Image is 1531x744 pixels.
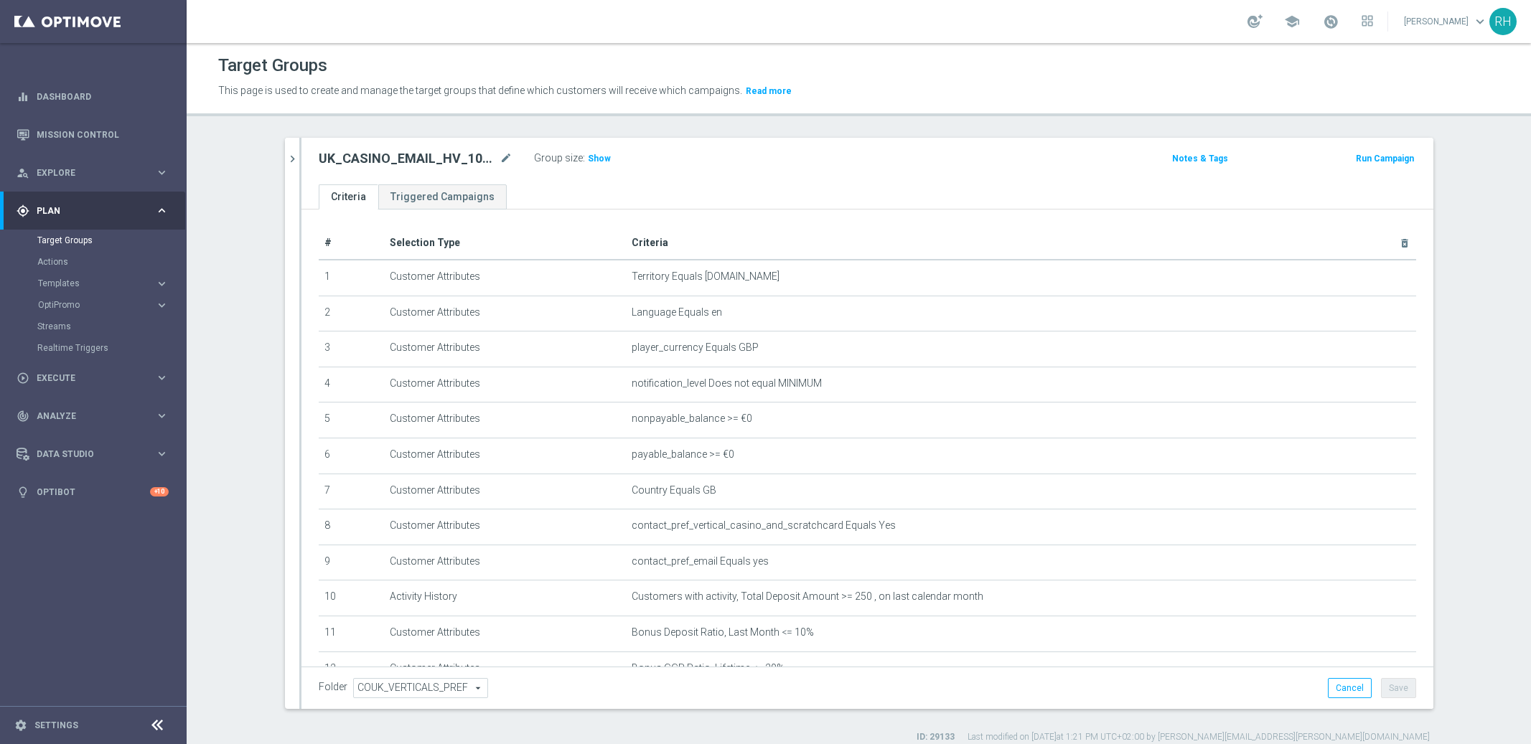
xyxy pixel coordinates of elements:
[37,337,185,359] div: Realtime Triggers
[16,129,169,141] button: Mission Control
[319,227,385,260] th: #
[155,409,169,423] i: keyboard_arrow_right
[319,545,385,580] td: 9
[37,342,149,354] a: Realtime Triggers
[37,316,185,337] div: Streams
[17,204,155,217] div: Plan
[155,166,169,179] i: keyboard_arrow_right
[286,152,299,166] i: chevron_right
[319,474,385,509] td: 7
[37,169,155,177] span: Explore
[632,484,716,496] span: Country Equals GB
[632,270,779,283] span: Territory Equals [DOMAIN_NAME]
[38,279,155,288] div: Templates
[37,77,169,116] a: Dashboard
[319,150,497,167] h2: UK_CASINO_EMAIL_HV_100_PCT_MONTHLY_MATCH
[37,256,149,268] a: Actions
[632,662,785,674] span: Bonus GGR Ratio, Lifetime <= 20%
[285,138,299,180] button: chevron_right
[1381,678,1416,698] button: Save
[632,448,734,461] span: payable_balance >= €0
[16,205,169,217] button: gps_fixed Plan keyboard_arrow_right
[155,298,169,312] i: keyboard_arrow_right
[1354,151,1415,166] button: Run Campaign
[16,448,169,460] div: Data Studio keyboard_arrow_right
[917,731,955,743] label: ID: 29133
[17,486,29,499] i: lightbulb
[17,372,29,385] i: play_circle_outline
[17,90,29,103] i: equalizer
[218,55,327,76] h1: Target Groups
[632,342,759,354] span: player_currency Equals GBP
[17,166,155,179] div: Explore
[384,296,625,331] td: Customer Attributes
[500,150,512,167] i: mode_edit
[319,681,347,693] label: Folder
[384,227,625,260] th: Selection Type
[319,260,385,296] td: 1
[218,85,742,96] span: This page is used to create and manage the target groups that define which customers will receive...
[155,277,169,291] i: keyboard_arrow_right
[37,294,185,316] div: OptiPromo
[319,580,385,616] td: 10
[150,487,169,496] div: +10
[632,626,814,639] span: Bonus Deposit Ratio, Last Month <= 10%
[37,299,169,311] button: OptiPromo keyboard_arrow_right
[384,474,625,509] td: Customer Attributes
[384,651,625,687] td: Customer Attributes
[16,410,169,422] div: track_changes Analyze keyboard_arrow_right
[17,372,155,385] div: Execute
[17,448,155,461] div: Data Studio
[384,580,625,616] td: Activity History
[319,509,385,545] td: 8
[37,412,155,420] span: Analyze
[37,116,169,154] a: Mission Control
[319,331,385,367] td: 3
[583,152,585,164] label: :
[319,296,385,331] td: 2
[17,166,29,179] i: person_search
[319,651,385,687] td: 12
[16,91,169,103] button: equalizer Dashboard
[632,306,722,319] span: Language Equals en
[384,260,625,296] td: Customer Attributes
[37,273,185,294] div: Templates
[34,721,78,730] a: Settings
[155,447,169,461] i: keyboard_arrow_right
[319,184,378,209] a: Criteria
[1472,14,1488,29] span: keyboard_arrow_down
[384,545,625,580] td: Customer Attributes
[384,509,625,545] td: Customer Attributes
[384,331,625,367] td: Customer Attributes
[155,371,169,385] i: keyboard_arrow_right
[632,519,896,532] span: contact_pref_vertical_casino_and_scratchcard Equals Yes
[632,413,752,425] span: nonpayable_balance >= €0
[384,438,625,474] td: Customer Attributes
[384,402,625,438] td: Customer Attributes
[17,116,169,154] div: Mission Control
[1403,11,1489,32] a: [PERSON_NAME]keyboard_arrow_down
[16,372,169,384] button: play_circle_outline Execute keyboard_arrow_right
[17,77,169,116] div: Dashboard
[319,438,385,474] td: 6
[378,184,507,209] a: Triggered Campaigns
[16,167,169,179] div: person_search Explore keyboard_arrow_right
[17,410,155,423] div: Analyze
[17,473,169,511] div: Optibot
[37,473,150,511] a: Optibot
[37,235,149,246] a: Target Groups
[1399,237,1410,249] i: delete_forever
[37,450,155,458] span: Data Studio
[632,377,822,390] span: notification_level Does not equal MINIMUM
[319,616,385,651] td: 11
[37,251,185,273] div: Actions
[1171,151,1230,166] button: Notes & Tags
[384,616,625,651] td: Customer Attributes
[37,321,149,332] a: Streams
[319,367,385,402] td: 4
